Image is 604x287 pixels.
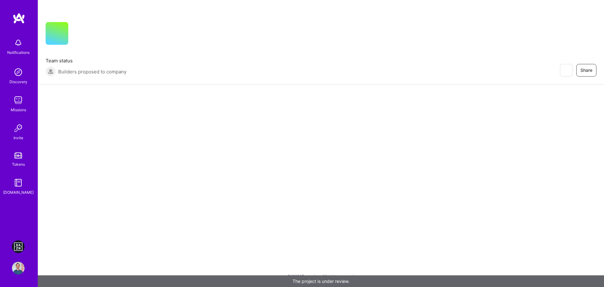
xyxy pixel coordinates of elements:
img: Builders proposed to company [46,66,56,77]
i: icon CompanyGray [76,32,81,37]
div: The project is under review. [38,275,604,287]
img: tokens [14,152,22,158]
img: bell [12,37,25,49]
div: Notifications [7,49,30,56]
span: Team status [46,57,126,64]
a: User Avatar [10,262,26,274]
img: User Avatar [12,262,25,274]
img: guide book [12,176,25,189]
a: DAZN: Event Moderators for Israel Based Team [10,240,26,253]
i: icon EyeClosed [563,68,568,73]
div: Missions [11,106,26,113]
img: discovery [12,66,25,78]
button: Share [576,64,596,77]
span: Share [580,67,592,73]
img: DAZN: Event Moderators for Israel Based Team [12,240,25,253]
div: Discovery [9,78,27,85]
img: Invite [12,122,25,135]
div: Tokens [12,161,25,168]
div: [DOMAIN_NAME] [3,189,34,196]
img: teamwork [12,94,25,106]
img: logo [13,13,25,24]
div: Invite [14,135,23,141]
span: Builders proposed to company [58,68,126,75]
